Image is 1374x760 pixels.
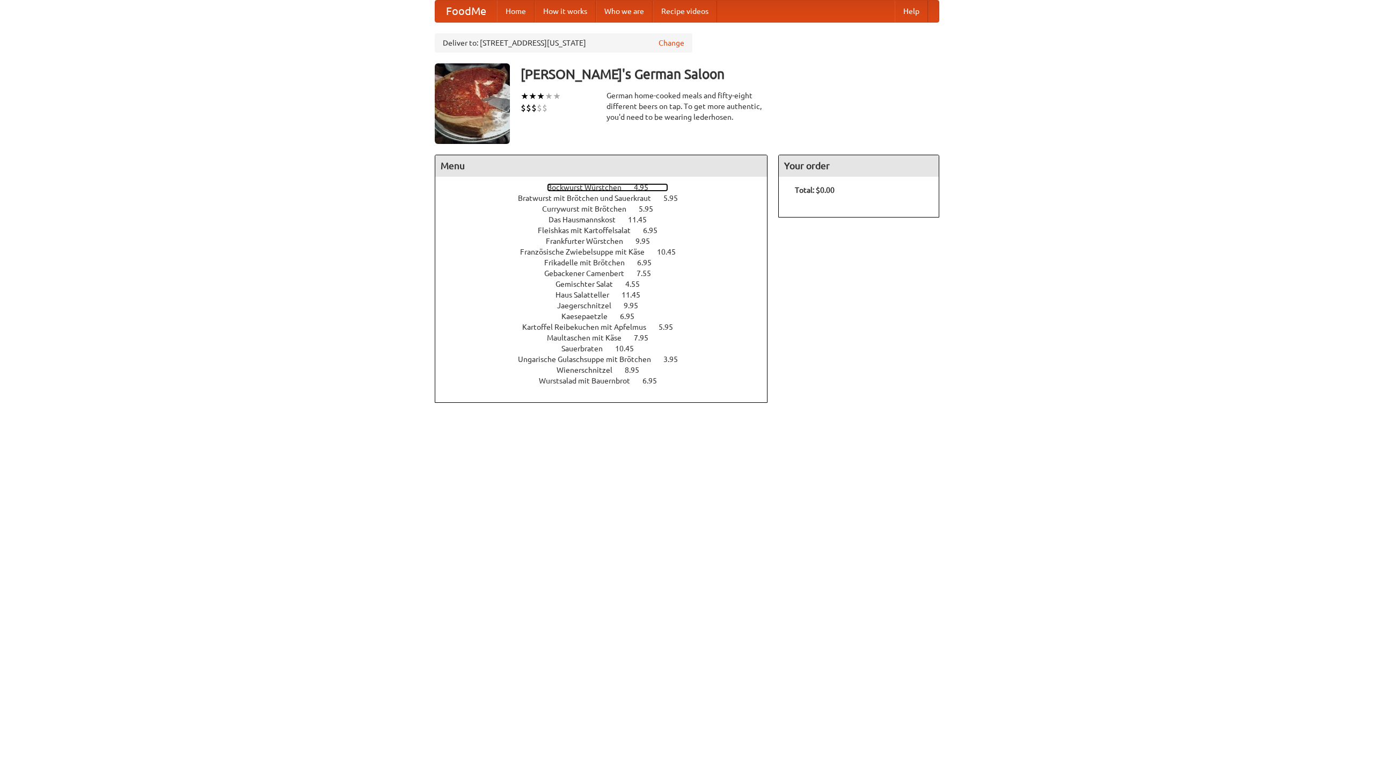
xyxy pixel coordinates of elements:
[643,226,668,235] span: 6.95
[557,366,659,374] a: Wienerschnitzel 8.95
[537,90,545,102] li: ★
[557,301,622,310] span: Jaegerschnitzel
[542,102,547,114] li: $
[556,280,660,288] a: Gemischter Salat 4.55
[549,215,667,224] a: Das Hausmannskost 11.45
[518,194,698,202] a: Bratwurst mit Brötchen und Sauerkraut 5.95
[521,90,529,102] li: ★
[542,205,673,213] a: Currywurst mit Brötchen 5.95
[542,205,637,213] span: Currywurst mit Brötchen
[547,183,632,192] span: Bockwurst Würstchen
[520,248,655,256] span: Französische Zwiebelsuppe mit Käse
[663,194,689,202] span: 5.95
[634,334,659,342] span: 7.95
[538,226,641,235] span: Fleishkas mit Kartoffelsalat
[546,237,634,245] span: Frankfurter Würstchen
[546,237,670,245] a: Frankfurter Würstchen 9.95
[561,344,654,353] a: Sauerbraten 10.45
[615,344,645,353] span: 10.45
[561,344,613,353] span: Sauerbraten
[435,1,497,22] a: FoodMe
[659,323,684,331] span: 5.95
[659,38,684,48] a: Change
[518,355,662,364] span: Ungarische Gulaschsuppe mit Brötchen
[545,90,553,102] li: ★
[539,377,677,385] a: Wurstsalad mit Bauernbrot 6.95
[521,63,939,85] h3: [PERSON_NAME]'s German Saloon
[657,248,686,256] span: 10.45
[547,334,632,342] span: Maultaschen mit Käse
[544,269,671,278] a: Gebackener Camenbert 7.55
[549,215,626,224] span: Das Hausmannskost
[537,102,542,114] li: $
[553,90,561,102] li: ★
[663,355,689,364] span: 3.95
[538,226,677,235] a: Fleishkas mit Kartoffelsalat 6.95
[529,90,537,102] li: ★
[556,291,620,299] span: Haus Salatteller
[526,102,531,114] li: $
[544,269,635,278] span: Gebackener Camenbert
[561,312,654,321] a: Kaesepaetzle 6.95
[625,280,651,288] span: 4.55
[518,194,662,202] span: Bratwurst mit Brötchen und Sauerkraut
[642,377,668,385] span: 6.95
[531,102,537,114] li: $
[634,183,659,192] span: 4.95
[557,301,658,310] a: Jaegerschnitzel 9.95
[557,366,623,374] span: Wienerschnitzel
[435,155,767,177] h4: Menu
[518,355,698,364] a: Ungarische Gulaschsuppe mit Brötchen 3.95
[435,33,692,53] div: Deliver to: [STREET_ADDRESS][US_STATE]
[522,323,693,331] a: Kartoffel Reibekuchen mit Apfelmus 5.95
[547,183,668,192] a: Bockwurst Würstchen 4.95
[435,63,510,144] img: angular.jpg
[895,1,928,22] a: Help
[544,258,671,267] a: Frikadelle mit Brötchen 6.95
[779,155,939,177] h4: Your order
[547,334,668,342] a: Maultaschen mit Käse 7.95
[639,205,664,213] span: 5.95
[628,215,657,224] span: 11.45
[521,102,526,114] li: $
[535,1,596,22] a: How it works
[556,291,660,299] a: Haus Salatteller 11.45
[622,291,651,299] span: 11.45
[596,1,653,22] a: Who we are
[556,280,624,288] span: Gemischter Salat
[624,301,649,310] span: 9.95
[625,366,650,374] span: 8.95
[620,312,645,321] span: 6.95
[635,237,661,245] span: 9.95
[637,269,662,278] span: 7.55
[561,312,618,321] span: Kaesepaetzle
[522,323,657,331] span: Kartoffel Reibekuchen mit Apfelmus
[539,377,641,385] span: Wurstsalad mit Bauernbrot
[497,1,535,22] a: Home
[795,186,835,194] b: Total: $0.00
[637,258,662,267] span: 6.95
[653,1,717,22] a: Recipe videos
[520,248,696,256] a: Französische Zwiebelsuppe mit Käse 10.45
[544,258,635,267] span: Frikadelle mit Brötchen
[606,90,768,122] div: German home-cooked meals and fifty-eight different beers on tap. To get more authentic, you'd nee...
